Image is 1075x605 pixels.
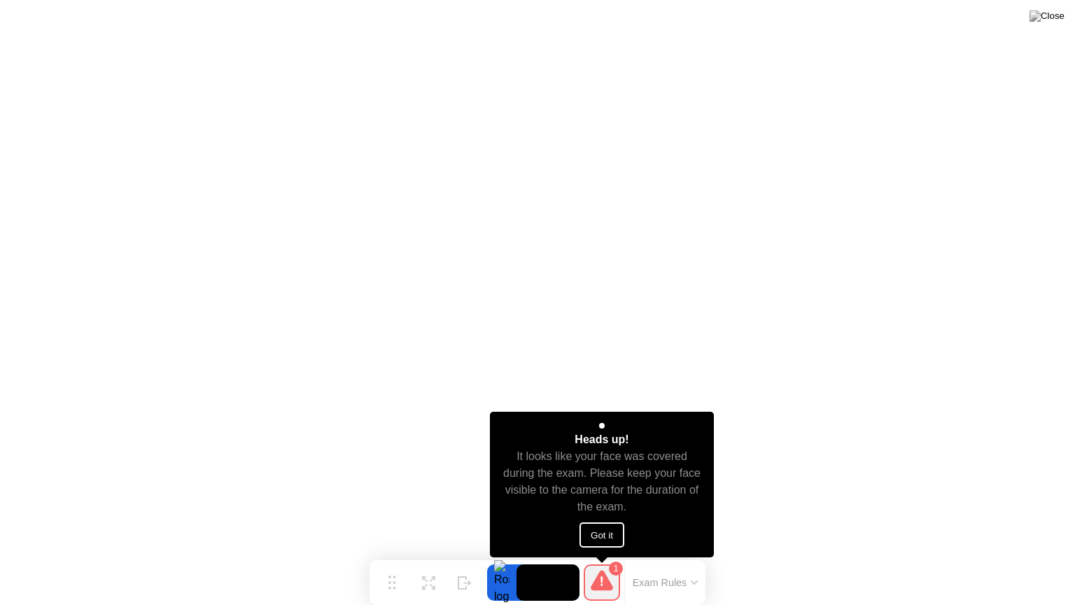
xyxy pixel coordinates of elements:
button: Got it [579,522,624,548]
div: It looks like your face was covered during the exam. Please keep your face visible to the camera ... [503,448,702,515]
button: Exam Rules [628,576,703,589]
div: Heads up! [575,431,628,448]
img: Close [1030,11,1065,22]
div: 1 [609,562,623,576]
